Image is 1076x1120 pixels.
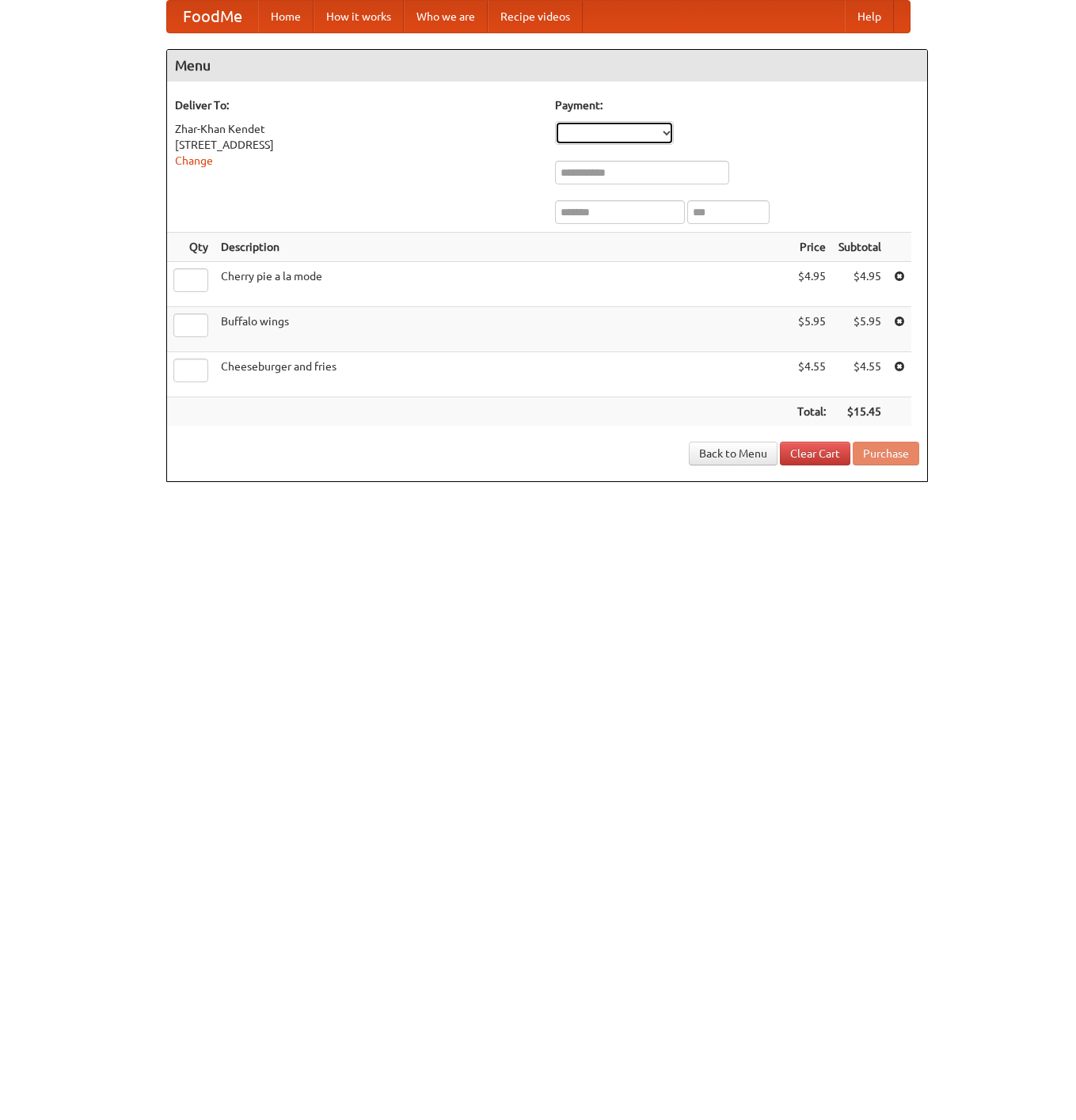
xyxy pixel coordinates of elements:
[175,121,539,137] div: Zhar-Khan Kendet
[215,233,791,262] th: Description
[832,397,888,427] th: $15.45
[791,397,832,427] th: Total:
[853,442,919,465] button: Purchase
[832,262,888,307] td: $4.95
[314,1,404,32] a: How it works
[845,1,894,32] a: Help
[488,1,583,32] a: Recipe videos
[175,97,539,113] h5: Deliver To:
[215,262,791,307] td: Cherry pie a la mode
[215,352,791,397] td: Cheeseburger and fries
[175,137,539,153] div: [STREET_ADDRESS]
[404,1,488,32] a: Who we are
[780,442,850,465] a: Clear Cart
[215,307,791,352] td: Buffalo wings
[832,233,888,262] th: Subtotal
[258,1,314,32] a: Home
[791,352,832,397] td: $4.55
[175,154,213,167] a: Change
[689,442,778,465] a: Back to Menu
[555,97,919,113] h5: Payment:
[791,262,832,307] td: $4.95
[167,233,215,262] th: Qty
[167,1,258,32] a: FoodMe
[832,352,888,397] td: $4.55
[791,233,832,262] th: Price
[167,50,927,82] h4: Menu
[791,307,832,352] td: $5.95
[832,307,888,352] td: $5.95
